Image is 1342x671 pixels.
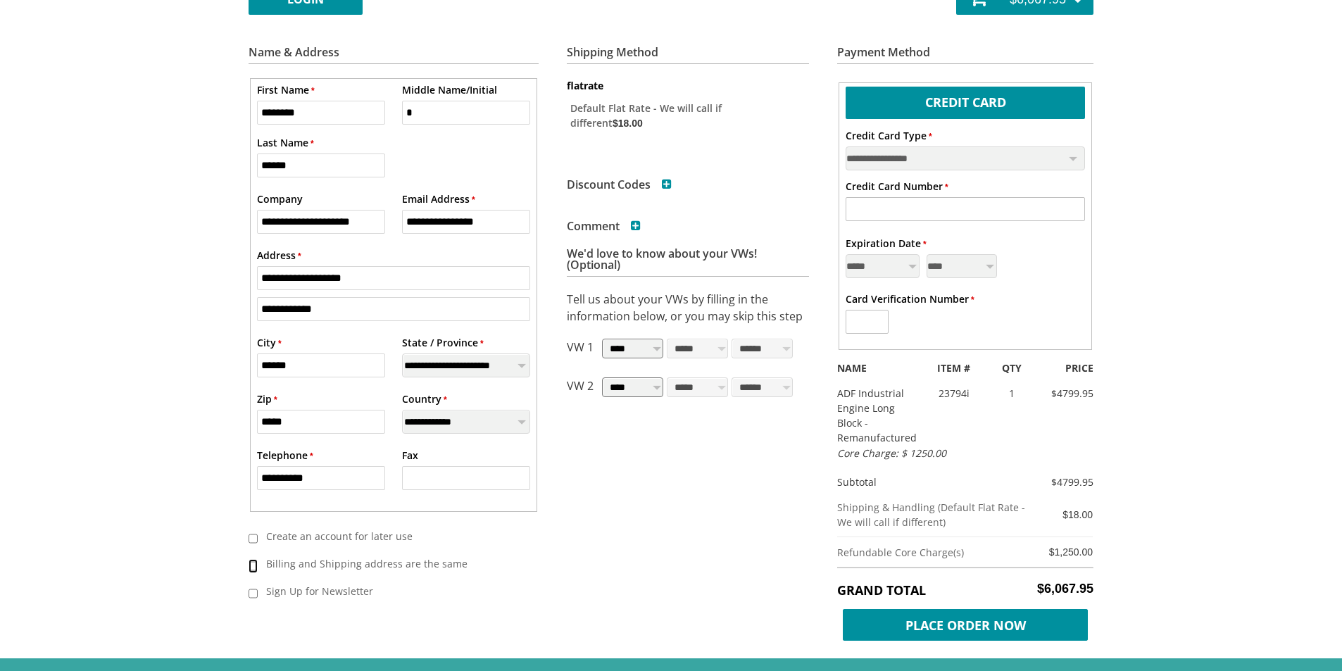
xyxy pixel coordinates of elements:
label: Zip [257,391,277,406]
div: 1 [989,386,1035,401]
p: VW 1 [567,339,594,363]
label: Credit Card Number [846,179,948,194]
label: Telephone [257,448,313,463]
h3: Shipping Method [567,46,809,64]
div: $4799.95 [1034,386,1104,401]
label: Create an account for later use [258,525,520,548]
label: Address [257,248,301,263]
label: First Name [257,82,315,97]
span: $6,067.95 [1037,582,1093,596]
label: Country [402,391,447,406]
label: Default Flat Rate - We will call if different [567,96,781,133]
div: Core Charge: $ 1250.00 [827,446,1012,460]
td: Refundable Core Charge(s) [837,537,1042,567]
div: $4799.95 [1049,475,1093,489]
h5: Grand Total [837,582,1093,598]
label: City [257,335,282,350]
td: Shipping & Handling (Default Flat Rate - We will call if different) [837,493,1042,537]
label: Middle Name/Initial [402,82,497,97]
span: Place Order Now [843,609,1088,641]
label: Email Address [402,192,475,206]
p: VW 2 [567,377,594,402]
dt: flatrate [567,79,809,93]
span: $18.00 [1062,509,1093,520]
label: Fax [402,448,418,463]
button: Place Order Now [837,606,1093,637]
h3: Name & Address [249,46,539,64]
h3: Discount Codes [567,179,672,190]
p: Tell us about your VWs by filling in the information below, or you may skip this step [567,291,809,325]
h3: Comment [567,220,641,232]
label: Sign Up for Newsletter [258,579,520,603]
label: Company [257,192,303,206]
label: State / Province [402,335,484,350]
div: PRICE [1034,360,1104,375]
span: $18.00 [613,118,643,129]
h3: We'd love to know about your VWs! (Optional) [567,248,809,277]
label: Credit Card Type [846,128,932,143]
span: $1,250.00 [1049,546,1093,558]
h3: Payment Method [837,46,1093,64]
label: Card Verification Number [846,291,974,306]
div: ITEM # [919,360,989,375]
div: ADF Industrial Engine Long Block - Remanufactured [827,386,919,445]
label: Expiration Date [846,236,927,251]
label: Credit Card [846,87,1086,115]
label: Last Name [257,135,314,150]
div: Subtotal [827,475,1049,489]
div: 23794i [919,386,989,401]
div: NAME [827,360,919,375]
div: QTY [989,360,1035,375]
label: Billing and Shipping address are the same [258,552,520,575]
